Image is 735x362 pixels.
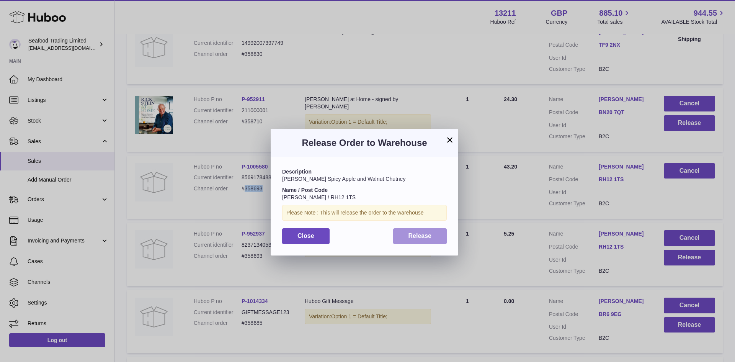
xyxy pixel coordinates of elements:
span: Close [297,233,314,239]
span: Release [408,233,432,239]
button: Close [282,228,330,244]
strong: Name / Post Code [282,187,328,193]
span: [PERSON_NAME] Spicy Apple and Walnut Chutney [282,176,405,182]
button: Release [393,228,447,244]
div: Please Note : This will release the order to the warehouse [282,205,447,221]
span: [PERSON_NAME] / RH12 1TS [282,194,356,200]
strong: Description [282,169,312,175]
h3: Release Order to Warehouse [282,137,447,149]
button: × [445,135,454,144]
